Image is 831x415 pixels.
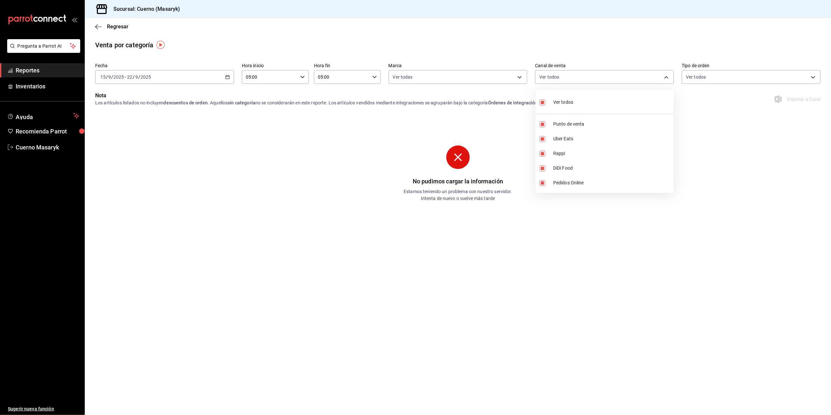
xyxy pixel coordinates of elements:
span: Rappi [553,150,671,157]
img: Tooltip marker [156,41,165,49]
span: Punto de venta [553,121,671,128]
span: Ver todos [553,99,573,106]
span: DiDi Food [553,165,671,172]
span: Uber Eats [553,135,671,142]
span: Pedidos Online [553,179,671,186]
